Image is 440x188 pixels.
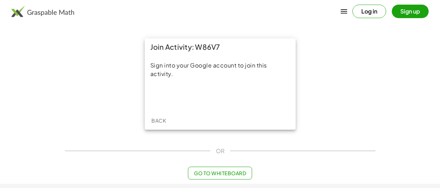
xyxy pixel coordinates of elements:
iframe: Sign in with Google Button [184,89,256,104]
button: Back [147,114,170,127]
span: Back [151,117,166,124]
button: Sign up [392,5,429,18]
span: Go to Whiteboard [194,170,246,176]
span: OR [216,147,224,155]
div: Sign into your Google account to join this activity. [150,61,290,78]
div: Join Activity: W86V7 [145,38,296,55]
button: Go to Whiteboard [188,167,252,179]
button: Log in [352,5,386,18]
